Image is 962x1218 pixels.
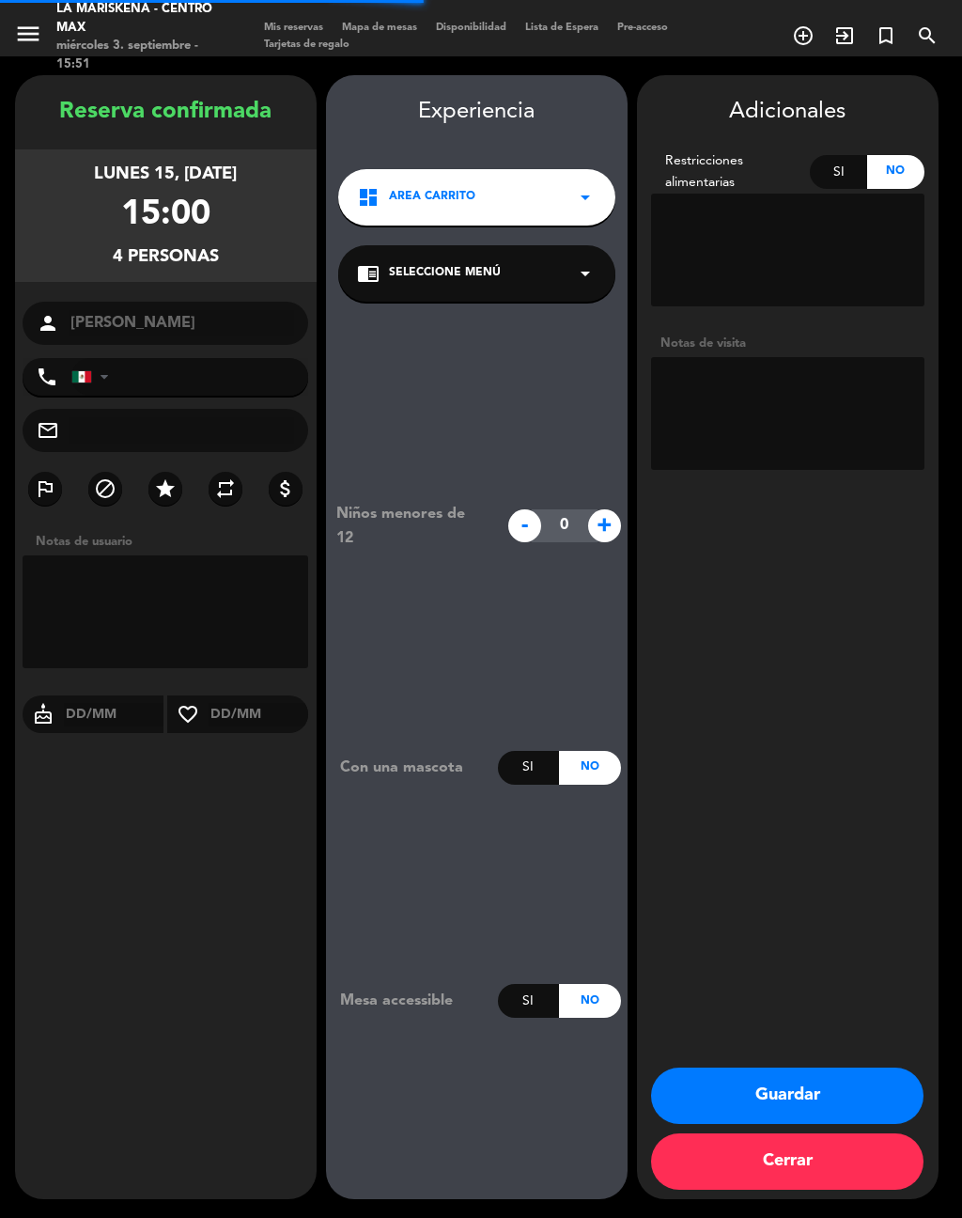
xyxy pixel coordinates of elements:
button: Guardar [651,1068,923,1124]
input: DD/MM [64,703,164,726]
span: Lista de Espera [516,23,608,33]
i: search [916,24,939,47]
i: cake [23,703,64,726]
span: Reserva especial [865,20,907,52]
i: arrow_drop_down [574,186,597,209]
span: Mis reservas [255,23,333,33]
div: Niños menores de 12 [322,502,498,551]
i: arrow_drop_down [574,262,597,285]
span: BUSCAR [907,20,948,52]
div: Restricciones alimentarias [651,150,811,194]
div: 15:00 [121,188,210,243]
i: outlined_flag [34,477,56,500]
div: Si [498,984,559,1018]
span: - [508,509,541,542]
i: chrome_reader_mode [357,262,380,285]
div: Mexico (México): +52 [72,359,116,395]
div: Con una mascota [326,756,498,780]
i: favorite_border [167,703,209,726]
i: repeat [214,477,237,500]
div: No [867,155,924,189]
i: mail_outline [37,419,59,442]
span: Area Carrito [389,188,475,207]
button: Cerrar [651,1133,923,1190]
div: Notas de usuario [26,532,317,552]
div: Notas de visita [651,334,924,353]
div: Reserva confirmada [15,94,317,131]
i: exit_to_app [833,24,856,47]
div: Mesa accessible [326,989,498,1013]
div: No [559,984,620,1018]
span: Mapa de mesas [333,23,427,33]
i: turned_in_not [875,24,897,47]
i: phone [36,366,58,388]
span: Tarjetas de regalo [255,39,359,50]
span: Seleccione Menú [389,264,501,283]
i: add_circle_outline [792,24,815,47]
div: 4 personas [113,243,219,271]
input: DD/MM [209,703,309,726]
div: Experiencia [326,94,628,131]
span: RESERVAR MESA [783,20,824,52]
i: person [37,312,59,335]
span: + [588,509,621,542]
div: Si [810,155,867,189]
div: No [559,751,620,785]
span: Disponibilidad [427,23,516,33]
i: menu [14,20,42,48]
span: Pre-acceso [608,23,677,33]
i: attach_money [274,477,297,500]
i: star [154,477,177,500]
i: block [94,477,116,500]
div: lunes 15, [DATE] [94,161,237,188]
span: WALK IN [824,20,865,52]
i: dashboard [357,186,380,209]
div: Si [498,751,559,785]
button: menu [14,20,42,55]
div: Adicionales [651,94,924,131]
div: miércoles 3. septiembre - 15:51 [56,37,226,73]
